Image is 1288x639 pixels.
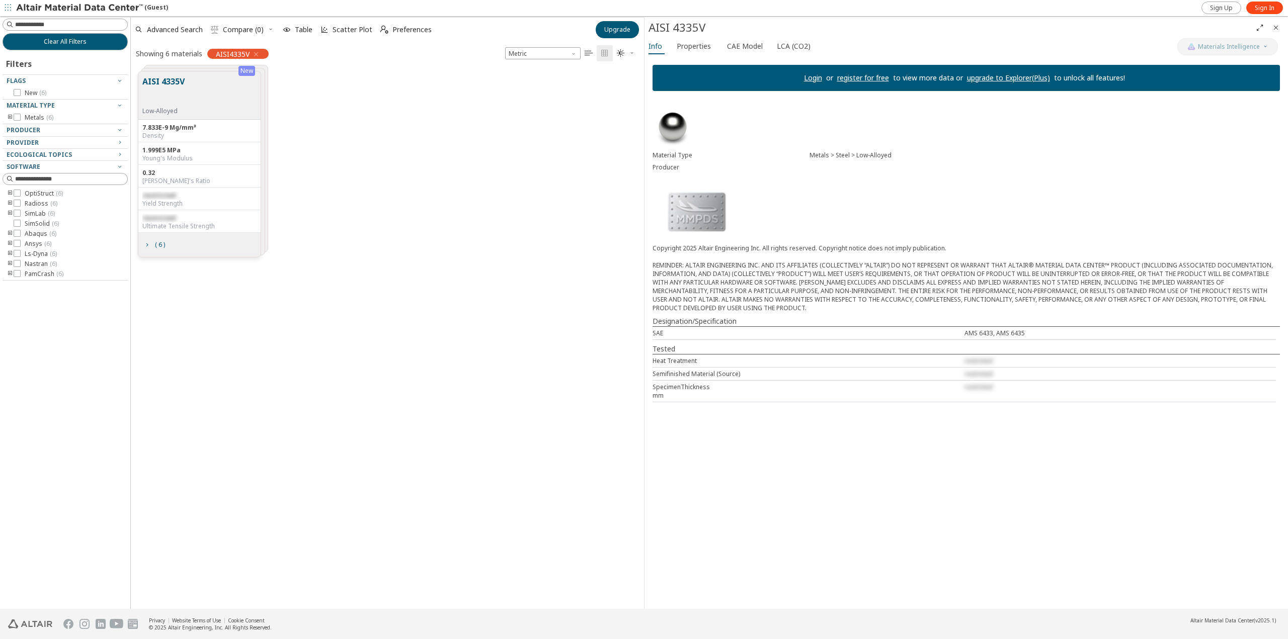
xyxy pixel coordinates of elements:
button: AI CopilotMaterials Intelligence [1177,38,1278,55]
span: Info [649,38,662,54]
i: toogle group [7,114,14,122]
div: AMS 6433, AMS 6435 [964,329,1276,337]
span: Scatter Plot [333,26,372,33]
a: Sign In [1246,2,1283,14]
div: Low-Alloyed [142,107,185,115]
div: Copyright 2025 Altair Engineering Inc. All rights reserved. Copyright notice does not imply publi... [653,244,1280,312]
span: ( 6 ) [50,249,57,258]
div: New [238,66,255,76]
span: Advanced Search [147,26,203,33]
div: (Guest) [16,3,168,13]
span: ( 6 ) [44,239,51,248]
span: OptiStruct [25,190,63,198]
button: Table View [581,45,597,61]
i: toogle group [7,240,14,248]
span: Clear All Filters [44,38,87,46]
span: Altair Material Data Center [1190,617,1254,624]
div: Yield Strength [142,200,257,208]
a: Website Terms of Use [172,617,221,624]
i:  [601,49,609,57]
a: Cookie Consent [228,617,265,624]
i: toogle group [7,210,14,218]
div: SpecimenThickness [653,383,964,391]
span: New [25,89,46,97]
span: LCA (CO2) [777,38,811,54]
img: Altair Material Data Center [16,3,144,13]
span: ( 6 ) [39,88,46,97]
span: Compare (0) [223,26,264,33]
p: or [822,73,837,83]
i:  [211,26,219,34]
span: ( 6 ) [48,209,55,218]
span: Provider [7,138,39,147]
a: Sign Up [1201,2,1241,14]
a: Privacy [149,617,165,624]
span: Metals [25,114,53,122]
div: Ultimate Tensile Strength [142,222,257,230]
span: ( 6 ) [155,242,165,248]
img: Material Type Image [653,107,693,147]
span: ( 6 ) [56,269,63,278]
span: restricted [142,214,176,222]
button: Upgrade [596,21,639,38]
div: AISI 4335V [649,20,1252,36]
i: toogle group [7,200,14,208]
button: Close [1268,20,1284,36]
div: © 2025 Altair Engineering, Inc. All Rights Reserved. [149,624,272,631]
i: toogle group [7,270,14,278]
div: 7.833E-9 Mg/mm³ [142,124,257,132]
span: ( 6 ) [49,229,56,238]
div: 1.999E5 MPa [142,146,257,154]
span: Table [295,26,312,33]
span: SimLab [25,210,55,218]
i: toogle group [7,230,14,238]
span: restricted [964,383,993,391]
span: Ls-Dyna [25,250,57,258]
span: Upgrade [604,26,630,34]
a: register for free [837,73,889,82]
span: Sign In [1255,4,1274,12]
span: ( 6 ) [56,189,63,198]
span: Properties [677,38,711,54]
p: to unlock all features! [1050,73,1129,83]
div: Metals > Steel > Low-Alloyed [810,151,1280,159]
button: AISI 4335V [142,75,185,107]
span: Software [7,162,40,171]
span: CAE Model [727,38,763,54]
span: Material Type [7,101,55,110]
button: ( 6 ) [138,235,170,255]
span: PamCrash [25,270,63,278]
span: ( 6 ) [50,259,57,268]
span: Abaqus [25,230,56,238]
div: Heat Treatment [653,356,964,365]
span: Preferences [392,26,432,33]
span: Flags [7,76,26,85]
i: toogle group [7,260,14,268]
div: grid [131,64,644,609]
img: Logo - Provider [653,181,741,242]
span: restricted [964,356,993,365]
button: Clear All Filters [3,33,128,50]
button: Ecological Topics [3,149,128,161]
button: Producer [3,124,128,136]
i:  [380,26,388,34]
span: restricted [142,191,176,200]
i:  [585,49,593,57]
span: Ecological Topics [7,150,72,159]
span: ( 6 ) [46,113,53,122]
p: to view more data or [889,73,967,83]
div: Showing 6 materials [136,49,202,58]
button: Provider [3,137,128,149]
div: (v2025.1) [1190,617,1276,624]
button: Flags [3,75,128,87]
span: ( 6 ) [50,199,57,208]
span: Radioss [25,200,57,208]
span: Nastran [25,260,57,268]
span: Materials Intelligence [1198,43,1260,51]
i:  [617,49,625,57]
span: Metric [505,47,581,59]
button: Material Type [3,100,128,112]
div: Density [142,132,257,140]
button: Theme [613,45,639,61]
div: Tested [653,344,1280,354]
